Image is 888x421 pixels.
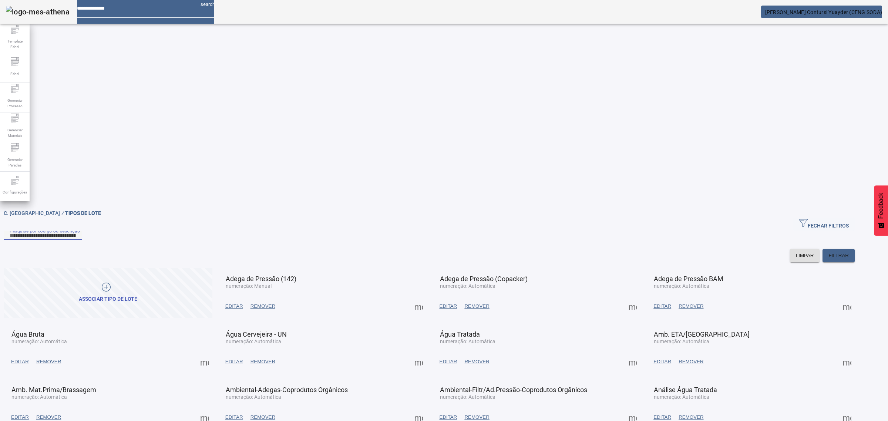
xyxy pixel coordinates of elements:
button: FECHAR FILTROS [793,218,855,231]
span: REMOVER [679,358,703,366]
span: REMOVER [250,358,275,366]
em: / [61,210,64,216]
button: EDITAR [222,300,247,313]
span: TIPOS DE LOTE [65,210,101,216]
span: REMOVER [464,414,489,421]
span: numeração: Manual [226,283,272,289]
span: numeração: Automática [226,394,281,400]
span: REMOVER [679,414,703,421]
span: EDITAR [653,303,671,310]
button: FILTRAR [823,249,855,262]
span: EDITAR [225,414,243,421]
span: REMOVER [464,303,489,310]
button: Mais [198,355,211,368]
span: Gerenciar Paradas [4,155,26,170]
mat-label: Pesquise por código ou descrição [10,228,80,233]
button: EDITAR [650,300,675,313]
span: EDITAR [653,414,671,421]
span: Água Cervejeira - UN [226,330,287,338]
button: EDITAR [7,355,33,368]
span: REMOVER [679,303,703,310]
span: Adega de Pressão (142) [226,275,296,283]
span: Adega de Pressão BAM [654,275,723,283]
span: Feedback [878,193,884,219]
span: numeração: Automática [11,339,67,344]
img: logo-mes-athena [6,6,70,18]
button: REMOVER [461,355,493,368]
span: EDITAR [440,414,457,421]
span: Configurações [0,187,29,197]
button: EDITAR [222,355,247,368]
span: EDITAR [225,358,243,366]
span: EDITAR [11,414,29,421]
div: Associar tipo de lote [79,296,137,303]
span: Amb. ETA/[GEOGRAPHIC_DATA] [654,330,750,338]
button: REMOVER [675,300,707,313]
button: Mais [626,355,639,368]
button: REMOVER [247,355,279,368]
span: Ambiental-Adegas-Coprodutos Orgânicos [226,386,348,394]
button: Feedback - Mostrar pesquisa [874,185,888,236]
span: EDITAR [440,303,457,310]
button: LIMPAR [790,249,820,262]
button: Mais [626,300,639,313]
button: EDITAR [650,355,675,368]
span: [PERSON_NAME] Contursi Yuayder (CENG SODA) [765,9,882,15]
span: numeração: Automática [440,339,495,344]
button: Mais [840,300,854,313]
span: REMOVER [464,358,489,366]
span: numeração: Automática [440,394,495,400]
button: Mais [840,355,854,368]
button: REMOVER [247,300,279,313]
button: Mais [412,355,425,368]
span: numeração: Automática [654,283,709,289]
button: EDITAR [436,355,461,368]
span: numeração: Automática [11,394,67,400]
span: EDITAR [440,358,457,366]
span: Amb. Mat.Prima/Brassagem [11,386,96,394]
span: numeração: Automática [440,283,495,289]
span: Análise Água Tratada [654,386,717,394]
span: REMOVER [250,303,275,310]
span: EDITAR [653,358,671,366]
button: REMOVER [33,355,65,368]
span: REMOVER [250,414,275,421]
button: EDITAR [436,300,461,313]
span: FECHAR FILTROS [799,219,849,230]
button: Mais [412,300,425,313]
span: numeração: Automática [654,339,709,344]
span: Gerenciar Processo [4,95,26,111]
span: C. [GEOGRAPHIC_DATA] [4,210,65,216]
button: REMOVER [461,300,493,313]
span: Fabril [8,69,21,79]
span: Adega de Pressão (Copacker) [440,275,528,283]
span: LIMPAR [796,252,814,259]
button: Associar tipo de lote [4,268,212,318]
button: REMOVER [675,355,707,368]
span: Ambiental-Filtr/Ad.Pressão-Coprodutos Orgânicos [440,386,587,394]
span: numeração: Automática [654,394,709,400]
span: EDITAR [11,358,29,366]
span: FILTRAR [828,252,849,259]
span: numeração: Automática [226,339,281,344]
span: Gerenciar Materiais [4,125,26,141]
span: EDITAR [225,303,243,310]
span: Água Tratada [440,330,480,338]
span: REMOVER [36,414,61,421]
span: Água Bruta [11,330,44,338]
span: Template Fabril [4,36,26,52]
span: REMOVER [36,358,61,366]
